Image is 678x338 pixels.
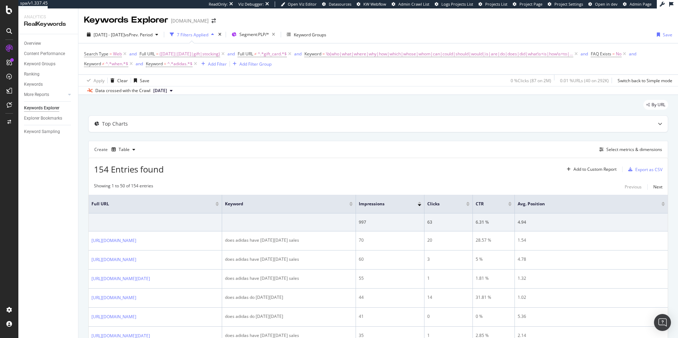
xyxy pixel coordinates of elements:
[294,32,326,38] div: Keyword Groups
[225,201,339,207] span: Keyword
[239,31,269,37] span: Segment: PLP/*
[322,51,325,57] span: =
[91,313,136,320] a: [URL][DOMAIN_NAME]
[623,1,652,7] a: Admin Page
[146,61,163,67] span: Keyword
[476,275,512,282] div: 1.81 %
[606,146,662,152] div: Select metrics & dimensions
[625,184,642,190] div: Previous
[595,1,618,7] span: Open in dev
[612,51,615,57] span: =
[117,78,128,84] div: Clear
[84,51,108,57] span: Search Type
[427,275,470,282] div: 1
[177,32,208,38] div: 7 Filters Applied
[230,60,272,68] button: Add Filter Group
[24,91,66,98] a: More Reports
[581,50,588,57] button: and
[518,294,665,301] div: 1.02
[24,50,73,58] a: Content Performance
[625,183,642,191] button: Previous
[136,60,143,67] button: and
[476,256,512,262] div: 5 %
[485,1,507,7] span: Projects List
[511,78,551,84] div: 0 % Clicks ( 87 on 2M )
[24,104,73,112] a: Keywords Explorer
[108,75,128,86] button: Clear
[359,313,421,320] div: 41
[164,61,166,67] span: =
[24,71,40,78] div: Ranking
[519,1,542,7] span: Project Page
[102,61,105,67] span: ≠
[131,75,149,86] button: Save
[635,167,662,173] div: Export as CSV
[94,78,105,84] div: Apply
[441,1,473,7] span: Logs Projects List
[167,59,192,69] span: ^.*adidas.*$
[209,1,228,7] div: ReadOnly:
[167,29,217,40] button: 7 Filters Applied
[24,71,73,78] a: Ranking
[359,275,421,282] div: 55
[84,75,105,86] button: Apply
[24,40,41,47] div: Overview
[254,51,257,57] span: ≠
[548,1,583,7] a: Project Settings
[84,61,101,67] span: Keyword
[652,103,665,107] span: By URL
[427,313,470,320] div: 0
[136,61,143,67] div: and
[91,256,136,263] a: [URL][DOMAIN_NAME]
[427,256,470,262] div: 3
[616,49,621,59] span: No
[284,29,329,40] button: Keyword Groups
[629,50,636,57] button: and
[129,50,137,57] button: and
[125,32,153,38] span: vs Prev. Period
[91,275,150,282] a: [URL][DOMAIN_NAME][DATE]
[518,256,665,262] div: 4.78
[288,1,317,7] span: Open Viz Editor
[554,1,583,7] span: Project Settings
[518,237,665,243] div: 1.54
[581,51,588,57] div: and
[238,1,264,7] div: Viz Debugger:
[150,86,176,95] button: [DATE]
[24,104,59,112] div: Keywords Explorer
[94,144,138,155] div: Create
[106,59,128,69] span: ^.*when.*$
[427,237,470,243] div: 20
[392,1,429,7] a: Admin Crawl List
[109,51,112,57] span: =
[84,29,161,40] button: [DATE] - [DATE]vsPrev. Period
[643,100,668,110] div: legacy label
[109,144,138,155] button: Table
[588,1,618,7] a: Open in dev
[359,237,421,243] div: 70
[24,60,55,68] div: Keyword Groups
[91,294,136,301] a: [URL][DOMAIN_NAME]
[239,61,272,67] div: Add Filter Group
[238,51,253,57] span: Full URL
[171,17,209,24] div: [DOMAIN_NAME]
[427,201,456,207] span: Clicks
[654,29,672,40] button: Save
[227,50,235,57] button: and
[225,275,353,282] div: does adidas have [DATE][DATE] sales
[427,294,470,301] div: 14
[217,31,223,38] div: times
[663,32,672,38] div: Save
[615,75,672,86] button: Switch back to Simple mode
[94,32,125,38] span: [DATE] - [DATE]
[596,145,662,154] button: Select metrics & dimensions
[629,51,636,57] div: and
[478,1,507,7] a: Projects List
[427,219,470,225] div: 63
[294,50,302,57] button: and
[212,18,216,23] div: arrow-right-arrow-left
[139,51,155,57] span: Full URL
[359,219,421,225] div: 997
[24,128,60,135] div: Keyword Sampling
[359,201,407,207] span: Impressions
